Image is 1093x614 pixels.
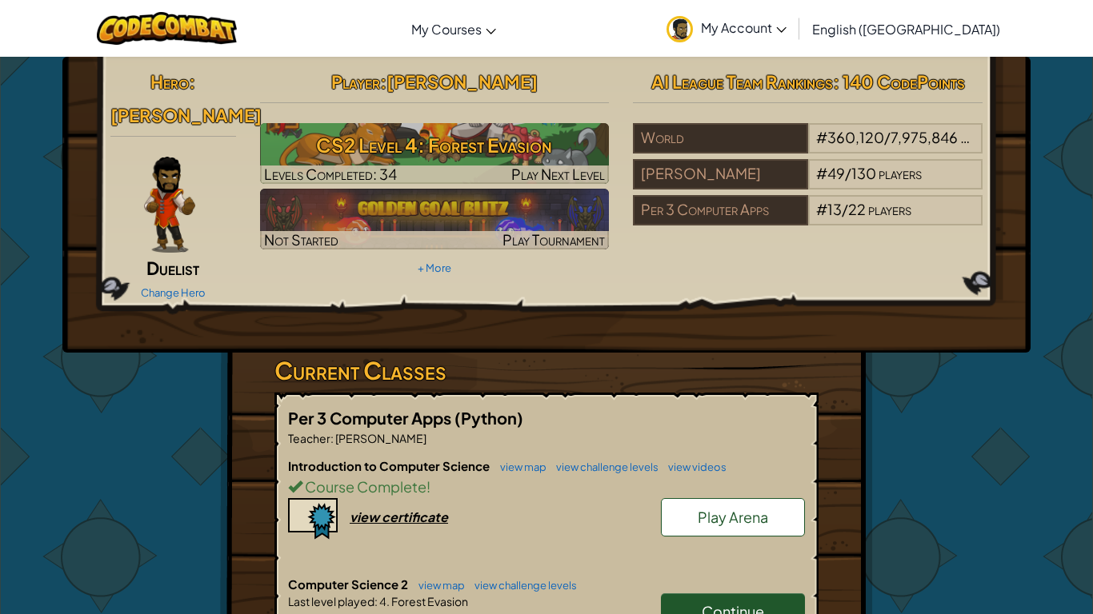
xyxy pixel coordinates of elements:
[511,165,605,183] span: Play Next Level
[411,21,482,38] span: My Courses
[274,353,819,389] h3: Current Classes
[302,477,426,496] span: Course Complete
[144,157,195,253] img: duelist-pose.png
[288,508,448,525] a: view certificate
[288,431,330,445] span: Teacher
[288,458,492,473] span: Introduction to Computer Science
[827,164,845,182] span: 49
[851,164,876,182] span: 130
[701,19,787,36] span: My Account
[330,431,334,445] span: :
[659,3,795,54] a: My Account
[334,431,426,445] span: [PERSON_NAME]
[816,128,827,146] span: #
[264,230,338,249] span: Not Started
[260,123,610,184] img: CS2 Level 4: Forest Evasion
[827,128,884,146] span: 360,120
[548,460,659,473] a: view challenge levels
[418,261,451,274] a: + More
[868,200,911,218] span: players
[633,174,983,193] a: [PERSON_NAME]#49/130players
[260,189,610,249] img: Golden Goal
[651,70,833,93] span: AI League Team Rankings
[667,16,693,42] img: avatar
[97,12,237,45] img: CodeCombat logo
[698,508,768,526] span: Play Arena
[260,189,610,249] a: Not StartedPlay Tournament
[386,70,538,93] span: [PERSON_NAME]
[827,200,842,218] span: 13
[633,159,807,189] div: [PERSON_NAME]
[454,408,523,428] span: (Python)
[260,123,610,184] a: Play Next Level
[633,138,983,157] a: World#360,120/7,975,846players
[331,70,380,93] span: Player
[380,70,386,93] span: :
[804,7,1008,50] a: English ([GEOGRAPHIC_DATA])
[288,498,338,540] img: certificate-icon.png
[633,195,807,225] div: Per 3 Computer Apps
[189,70,195,93] span: :
[374,594,378,608] span: :
[848,200,866,218] span: 22
[260,127,610,163] h3: CS2 Level 4: Forest Evasion
[378,594,390,608] span: 4.
[350,508,448,525] div: view certificate
[288,408,454,428] span: Per 3 Computer Apps
[891,128,958,146] span: 7,975,846
[410,579,465,592] a: view map
[492,460,546,473] a: view map
[426,477,430,496] span: !
[466,579,577,592] a: view challenge levels
[633,210,983,229] a: Per 3 Computer Apps#13/22players
[110,104,262,126] span: [PERSON_NAME]
[812,21,1000,38] span: English ([GEOGRAPHIC_DATA])
[288,594,374,608] span: Last level played
[816,164,827,182] span: #
[264,165,397,183] span: Levels Completed: 34
[879,164,922,182] span: players
[633,123,807,153] div: World
[390,594,468,608] span: Forest Evasion
[884,128,891,146] span: /
[816,200,827,218] span: #
[833,70,965,93] span: : 140 CodePoints
[502,230,605,249] span: Play Tournament
[146,257,199,279] span: Duelist
[845,164,851,182] span: /
[660,460,727,473] a: view videos
[842,200,848,218] span: /
[288,576,410,592] span: Computer Science 2
[141,286,206,299] a: Change Hero
[150,70,189,93] span: Hero
[403,7,504,50] a: My Courses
